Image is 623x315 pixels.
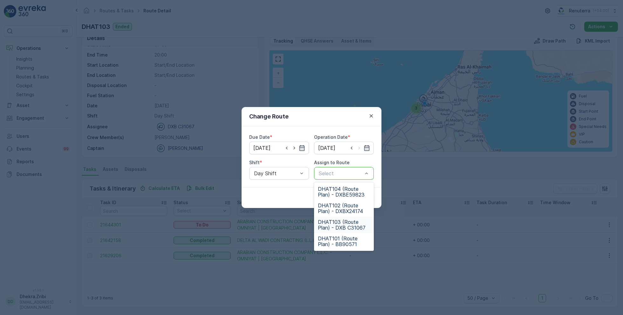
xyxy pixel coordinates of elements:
[314,134,348,140] label: Operation Date
[249,142,309,154] input: dd/mm/yyyy
[249,134,270,140] label: Due Date
[318,203,370,214] span: DHAT102 (Route Plan) - DXBX24174
[249,160,260,165] label: Shift
[318,236,370,247] span: DHAT101 (Route Plan) - BB90571
[314,142,374,154] input: dd/mm/yyyy
[318,219,370,231] span: DHAT103 (Route Plan) - DXB C31067
[249,112,289,121] p: Change Route
[314,160,350,165] label: Assign to Route
[318,186,370,198] span: DHAT104 (Route Plan) - DXBE59823
[319,170,363,177] p: Select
